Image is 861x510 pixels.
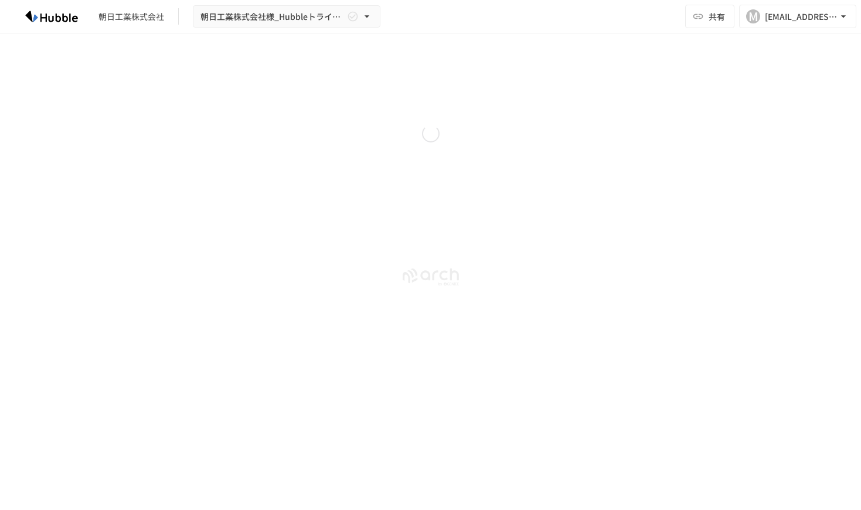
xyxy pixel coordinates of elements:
[200,9,345,24] span: 朝日工業株式会社様_Hubbleトライアル導入資料
[739,5,856,28] button: M[EMAIL_ADDRESS][DOMAIN_NAME]
[193,5,380,28] button: 朝日工業株式会社様_Hubbleトライアル導入資料
[709,10,725,23] span: 共有
[98,11,164,23] div: 朝日工業株式会社
[746,9,760,23] div: M
[685,5,734,28] button: 共有
[14,7,89,26] img: HzDRNkGCf7KYO4GfwKnzITak6oVsp5RHeZBEM1dQFiQ
[765,9,838,24] div: [EMAIL_ADDRESS][DOMAIN_NAME]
